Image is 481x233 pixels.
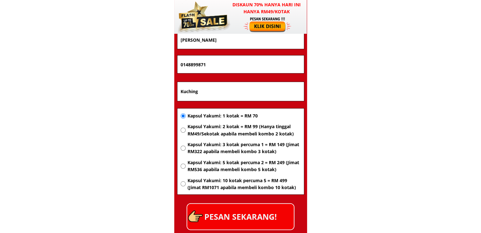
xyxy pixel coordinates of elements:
[187,141,300,155] span: Kapsul Yakumi: 3 kotak percuma 1 = RM 149 (Jimat RM322 apabila membeli kombo 3 kotak)
[187,204,294,230] p: PESAN SEKARANG!
[179,31,302,49] input: Nama penuh
[179,56,302,73] input: Nombor Telefon Bimbit
[179,82,302,101] input: Alamat
[226,1,307,15] h3: Diskaun 70% hanya hari ini hanya RM49/kotak
[187,159,300,173] span: Kapsul Yakumi: 5 kotak percuma 2 = RM 249 (Jimat RM536 apabila membeli kombo 5 kotak)
[187,123,300,137] span: Kapsul Yakumi: 2 kotak = RM 99 (Hanya tinggal RM49/Sekotak apabila membeli kombo 2 kotak)
[187,112,300,119] span: Kapsul Yakumi: 1 kotak = RM 70
[187,177,300,191] span: Kapsul Yakumi: 10 kotak percuma 5 = RM 499 (Jimat RM1071 apabila membeli kombo 10 kotak)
